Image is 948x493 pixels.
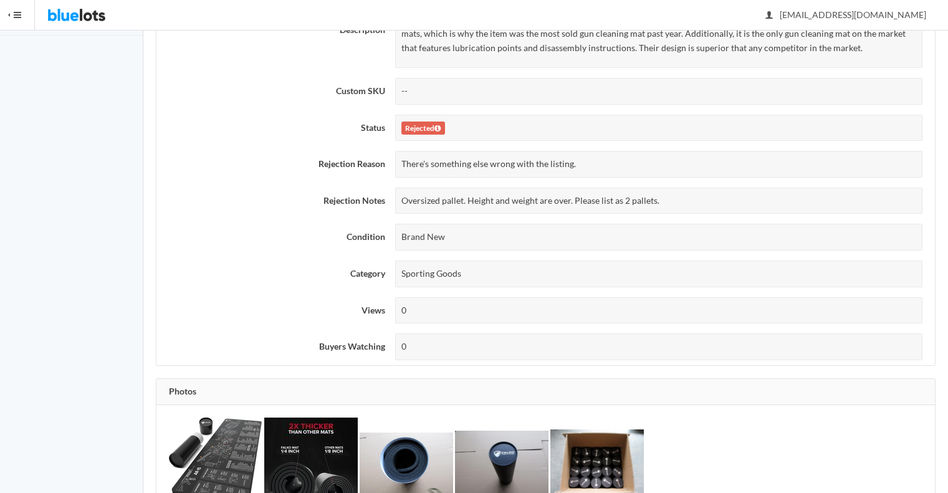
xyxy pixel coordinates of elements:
div: -- [395,78,922,105]
div: Oversized pallet. Height and weight are over. Please list as 2 pallets. [395,188,922,214]
div: 0 [395,333,922,360]
th: Buyers Watching [156,328,390,365]
th: Status [156,110,390,146]
th: Rejection Reason [156,146,390,183]
th: Rejection Notes [156,183,390,219]
th: Category [156,256,390,292]
ion-icon: person [763,10,775,22]
div: Sporting Goods [395,261,922,287]
p: There's something else wrong with the listing. [401,157,916,171]
div: Photos [156,379,935,405]
th: Condition [156,219,390,256]
th: Custom SKU [156,73,390,110]
label: Rejected [401,122,445,135]
div: Brand New [395,224,922,251]
div: 0 [395,297,922,324]
th: Views [156,292,390,329]
span: [EMAIL_ADDRESS][DOMAIN_NAME] [766,9,926,20]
